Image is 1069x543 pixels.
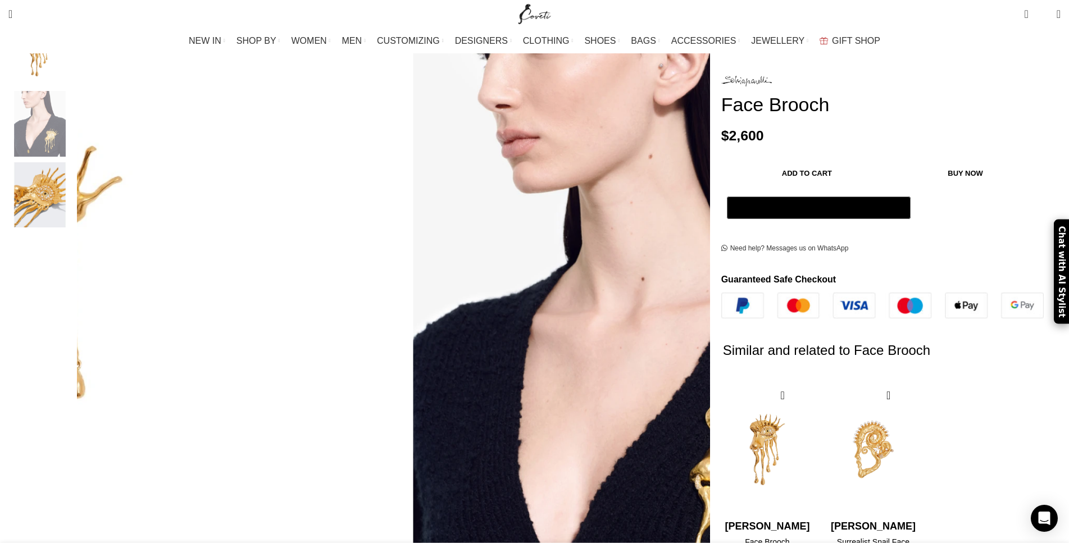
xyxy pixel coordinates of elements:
[3,3,18,25] a: Search
[721,275,836,284] strong: Guaranteed Safe Checkout
[1039,11,1048,20] span: 0
[236,35,276,46] span: SHOP BY
[671,30,740,52] a: ACCESSORIES
[881,389,895,403] a: Quick view
[6,91,74,162] div: 2 / 3
[455,30,512,52] a: DESIGNERS
[723,520,812,534] h4: [PERSON_NAME]
[455,35,508,46] span: DESIGNERS
[671,35,736,46] span: ACCESSORIES
[377,30,444,52] a: CUSTOMIZING
[523,30,574,52] a: CLOTHING
[723,382,812,517] img: Schiaparelli-Face-Brooch-384695_nobg.png
[1037,3,1048,25] div: My Wishlist
[6,91,74,157] img: Schiaparelli brooches
[721,244,849,253] a: Need help? Messages us on WhatsApp
[721,128,764,143] bdi: 2,600
[584,30,620,52] a: SHOES
[292,30,331,52] a: WOMEN
[6,162,74,228] img: Schiaparelli brooch
[829,520,918,534] h4: [PERSON_NAME]
[523,35,570,46] span: CLOTHING
[516,8,553,18] a: Site logo
[751,35,804,46] span: JEWELLERY
[751,30,808,52] a: JEWELLERY
[723,318,1045,382] h2: Similar and related to Face Brooch
[827,380,919,519] img: Schiaparelli-Surrealist-Snail-Face-Brooch35402_nobg.png
[820,37,828,44] img: GiftBag
[342,30,366,52] a: MEN
[631,30,659,52] a: BAGS
[721,128,729,143] span: $
[721,76,772,86] img: Schiaparelli
[721,293,1044,318] img: guaranteed-safe-checkout-bordered.j
[584,35,616,46] span: SHOES
[236,30,280,52] a: SHOP BY
[189,30,225,52] a: NEW IN
[189,35,221,46] span: NEW IN
[1018,3,1034,25] a: 0
[832,35,880,46] span: GIFT SHOP
[342,35,362,46] span: MEN
[727,197,911,219] button: Pay with GPay
[3,30,1066,52] div: Main navigation
[820,30,880,52] a: GIFT SHOP
[377,35,440,46] span: CUSTOMIZING
[292,35,327,46] span: WOMEN
[721,93,1061,116] h1: Face Brooch
[727,162,888,185] button: Add to cart
[6,162,74,234] div: 3 / 3
[631,35,656,46] span: BAGS
[776,389,790,403] a: Quick view
[1025,6,1034,14] span: 0
[1031,505,1058,532] div: Open Intercom Messenger
[6,20,74,92] div: 1 / 3
[893,162,1038,185] button: Buy now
